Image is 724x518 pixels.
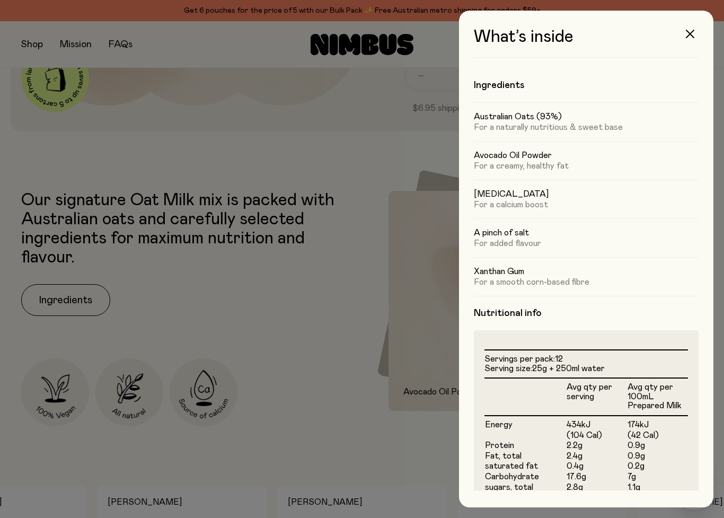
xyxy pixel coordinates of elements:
span: Protein [485,441,514,450]
span: 12 [555,355,563,363]
span: Energy [485,420,513,429]
td: 7g [627,472,688,482]
td: 0.9g [627,451,688,462]
td: 0.2g [627,461,688,472]
p: For added flavour [474,238,699,249]
span: Carbohydrate [485,472,539,481]
h4: Nutritional info [474,307,699,320]
td: 174kJ [627,416,688,431]
li: Serving size: [484,364,688,374]
h4: Ingredients [474,79,699,92]
td: 434kJ [566,416,627,431]
h5: A pinch of salt [474,227,699,238]
h3: What’s inside [474,28,699,58]
td: (104 Cal) [566,431,627,441]
h5: Avocado Oil Powder [474,150,699,161]
p: For a smooth corn-based fibre [474,277,699,287]
span: saturated fat [485,462,538,470]
p: For a naturally nutritious & sweet base [474,122,699,133]
td: 0.9g [627,441,688,451]
h5: Australian Oats (93%) [474,111,699,122]
td: 2.8g [566,482,627,493]
th: Avg qty per 100mL Prepared Milk [627,378,688,416]
span: Fat, total [485,452,522,460]
td: 1.1g [627,482,688,493]
td: (42 Cal) [627,431,688,441]
p: For a calcium boost [474,199,699,210]
span: 25g + 250ml water [532,364,605,373]
td: 2.4g [566,451,627,462]
th: Avg qty per serving [566,378,627,416]
li: Servings per pack: [484,355,688,364]
span: sugars, total [485,483,533,491]
td: 0.4g [566,461,627,472]
h5: [MEDICAL_DATA] [474,189,699,199]
h5: Xanthan Gum [474,266,699,277]
td: 2.2g [566,441,627,451]
p: For a creamy, healthy fat [474,161,699,171]
td: 17.6g [566,472,627,482]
